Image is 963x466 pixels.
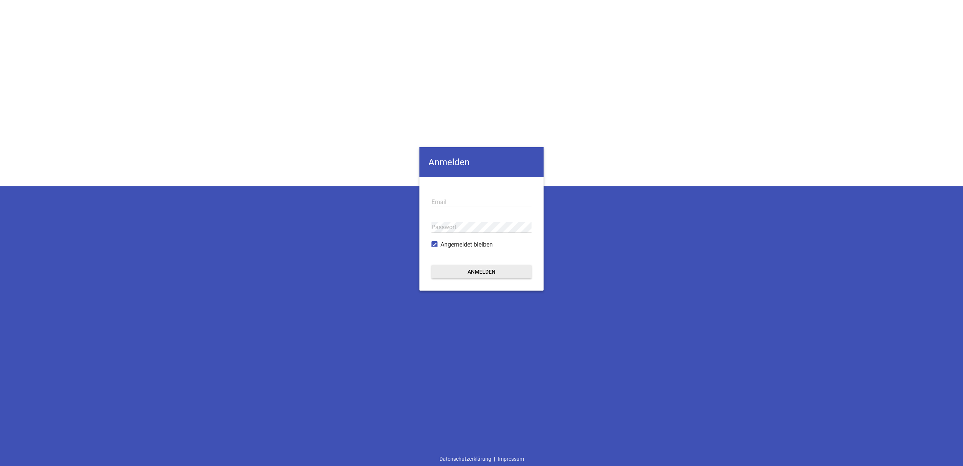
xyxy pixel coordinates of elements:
div: | [437,452,527,466]
a: Impressum [495,452,527,466]
button: Anmelden [431,265,532,278]
span: Angemeldet bleiben [440,240,493,249]
h4: Anmelden [419,147,544,177]
a: Datenschutzerklärung [437,452,494,466]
